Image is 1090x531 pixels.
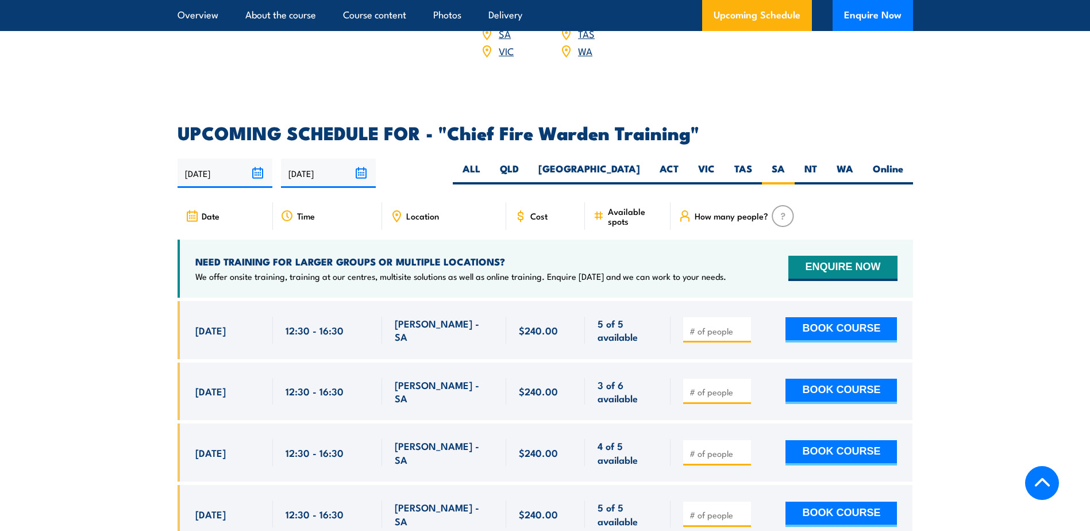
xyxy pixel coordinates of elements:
input: # of people [690,509,747,521]
input: From date [178,159,272,188]
label: WA [827,162,863,184]
span: [PERSON_NAME] - SA [395,378,494,405]
span: $240.00 [519,324,558,337]
label: QLD [490,162,529,184]
label: TAS [725,162,762,184]
a: WA [578,44,592,57]
h2: UPCOMING SCHEDULE FOR - "Chief Fire Warden Training" [178,124,913,140]
span: Cost [530,211,548,221]
span: Date [202,211,219,221]
span: 4 of 5 available [598,439,658,466]
span: Time [297,211,315,221]
span: [PERSON_NAME] - SA [395,501,494,528]
button: BOOK COURSE [785,502,897,527]
span: Location [406,211,439,221]
span: Available spots [608,206,663,226]
p: We offer onsite training, training at our centres, multisite solutions as well as online training... [195,271,726,282]
h4: NEED TRAINING FOR LARGER GROUPS OR MULTIPLE LOCATIONS? [195,255,726,268]
button: ENQUIRE NOW [788,256,897,281]
label: Online [863,162,913,184]
span: [DATE] [195,446,226,459]
label: NT [795,162,827,184]
label: ACT [650,162,688,184]
span: $240.00 [519,384,558,398]
span: [DATE] [195,384,226,398]
span: 12:30 - 16:30 [286,384,344,398]
button: BOOK COURSE [785,440,897,465]
span: [PERSON_NAME] - SA [395,439,494,466]
input: # of people [690,325,747,337]
span: 12:30 - 16:30 [286,507,344,521]
span: 3 of 6 available [598,378,658,405]
span: 5 of 5 available [598,501,658,528]
span: 12:30 - 16:30 [286,324,344,337]
span: [DATE] [195,507,226,521]
span: $240.00 [519,507,558,521]
button: BOOK COURSE [785,379,897,404]
label: VIC [688,162,725,184]
span: 12:30 - 16:30 [286,446,344,459]
a: VIC [499,44,514,57]
button: BOOK COURSE [785,317,897,343]
label: SA [762,162,795,184]
span: $240.00 [519,446,558,459]
a: SA [499,26,511,40]
input: To date [281,159,376,188]
a: TAS [578,26,595,40]
span: [PERSON_NAME] - SA [395,317,494,344]
label: [GEOGRAPHIC_DATA] [529,162,650,184]
input: # of people [690,386,747,398]
label: ALL [453,162,490,184]
span: How many people? [695,211,768,221]
input: # of people [690,448,747,459]
span: 5 of 5 available [598,317,658,344]
span: [DATE] [195,324,226,337]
